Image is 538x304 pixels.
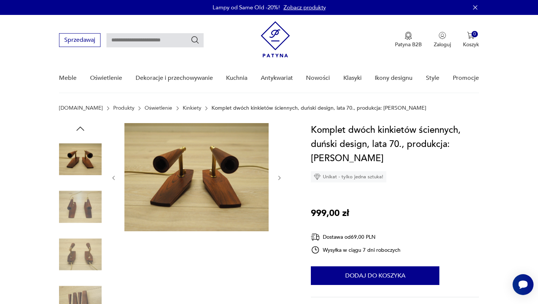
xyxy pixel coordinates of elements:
a: Sprzedawaj [59,38,101,43]
button: 0Koszyk [463,32,479,48]
a: Oświetlenie [90,64,122,93]
img: Zdjęcie produktu Komplet dwóch kinkietów ściennych, duński design, lata 70., produkcja: Dania [124,123,269,231]
p: Lampy od Same Old -20%! [213,4,280,11]
button: Dodaj do koszyka [311,266,439,285]
a: Klasyki [343,64,362,93]
img: Patyna - sklep z meblami i dekoracjami vintage [261,21,290,57]
button: Zaloguj [434,32,451,48]
a: Ikona medaluPatyna B2B [395,32,422,48]
a: [DOMAIN_NAME] [59,105,103,111]
p: Koszyk [463,41,479,48]
a: Dekoracje i przechowywanie [136,64,213,93]
a: Ikony designu [375,64,412,93]
a: Kuchnia [226,64,247,93]
p: Komplet dwóch kinkietów ściennych, duński design, lata 70., produkcja: [PERSON_NAME] [211,105,426,111]
img: Zdjęcie produktu Komplet dwóch kinkietów ściennych, duński design, lata 70., produkcja: Dania [59,233,102,276]
img: Ikona medalu [405,32,412,40]
div: Dostawa od 69,00 PLN [311,232,401,242]
h1: Komplet dwóch kinkietów ściennych, duński design, lata 70., produkcja: [PERSON_NAME] [311,123,479,166]
img: Ikona dostawy [311,232,320,242]
a: Zobacz produkty [284,4,326,11]
iframe: Smartsupp widget button [513,274,534,295]
a: Promocje [453,64,479,93]
img: Ikona koszyka [467,32,474,39]
div: Wysyłka w ciągu 7 dni roboczych [311,245,401,254]
a: Kinkiety [183,105,201,111]
img: Zdjęcie produktu Komplet dwóch kinkietów ściennych, duński design, lata 70., produkcja: Dania [59,138,102,181]
a: Style [426,64,439,93]
p: Zaloguj [434,41,451,48]
img: Zdjęcie produktu Komplet dwóch kinkietów ściennych, duński design, lata 70., produkcja: Dania [59,186,102,228]
img: Ikonka użytkownika [439,32,446,39]
a: Produkty [113,105,134,111]
div: Unikat - tylko jedna sztuka! [311,171,386,182]
p: 999,00 zł [311,206,349,220]
img: Ikona diamentu [314,173,321,180]
a: Meble [59,64,77,93]
a: Nowości [306,64,330,93]
div: 0 [471,31,478,37]
a: Oświetlenie [145,105,172,111]
button: Patyna B2B [395,32,422,48]
button: Szukaj [191,35,200,44]
p: Patyna B2B [395,41,422,48]
button: Sprzedawaj [59,33,101,47]
a: Antykwariat [261,64,293,93]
